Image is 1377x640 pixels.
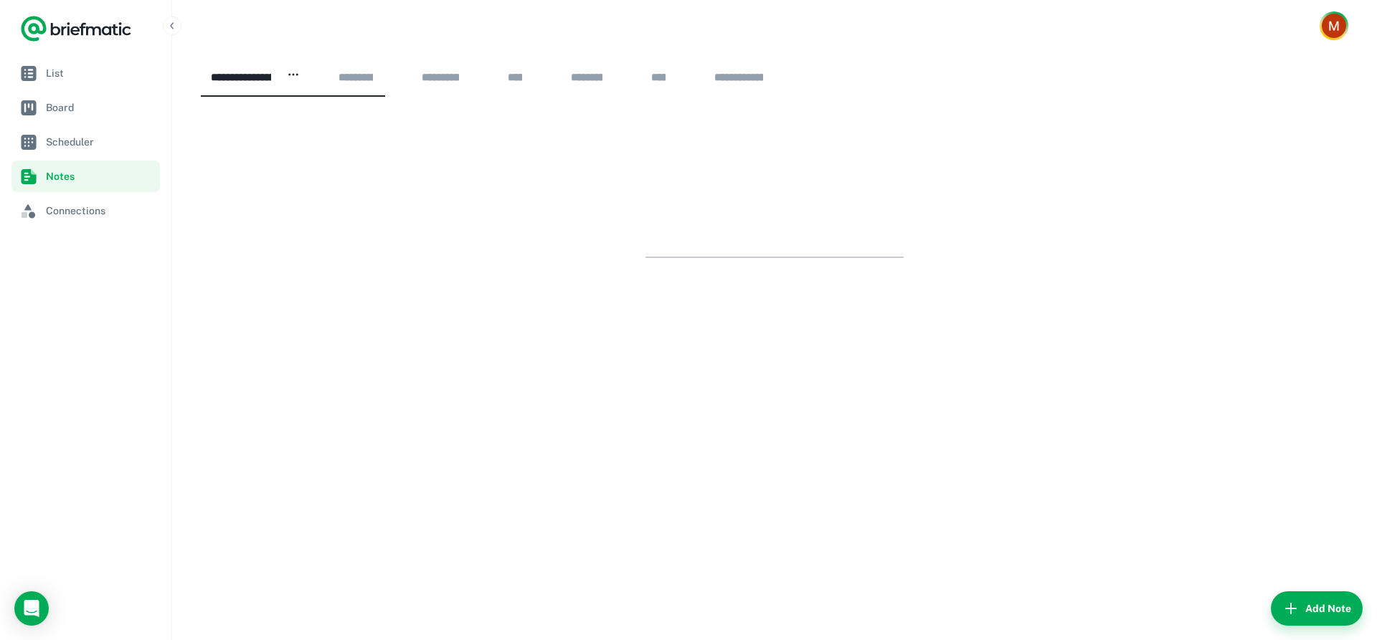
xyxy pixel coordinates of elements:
[46,100,154,115] span: Board
[46,168,154,184] span: Notes
[11,161,160,192] a: Notes
[1271,591,1363,626] button: Add Note
[1322,14,1346,38] img: Myranda James
[46,65,154,81] span: List
[20,14,132,43] a: Logo
[11,57,160,89] a: List
[1320,11,1348,40] button: Account button
[14,591,49,626] div: Load Chat
[46,134,154,150] span: Scheduler
[11,126,160,158] a: Scheduler
[46,203,154,219] span: Connections
[11,195,160,226] a: Connections
[11,92,160,123] a: Board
